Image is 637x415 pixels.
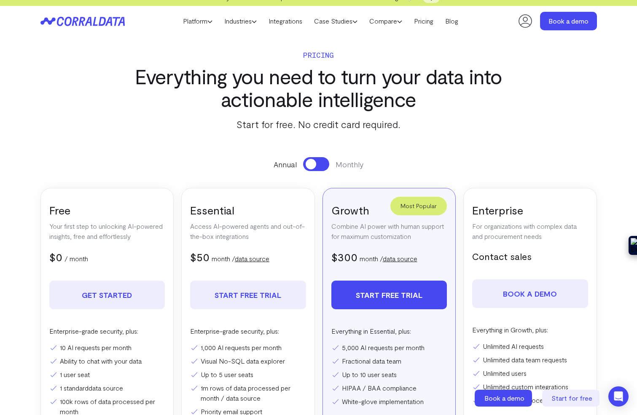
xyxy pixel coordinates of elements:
[408,15,439,27] a: Pricing
[190,250,210,263] span: $50
[190,281,306,309] a: Start free trial
[49,343,165,353] li: 10 AI requests per month
[472,325,588,335] p: Everything in Growth, plus:
[472,221,588,241] p: For organizations with complex data and procurement needs
[218,15,263,27] a: Industries
[336,159,363,170] span: Monthly
[542,390,601,407] a: Start for free
[331,281,447,309] a: Start free trial
[49,203,165,217] h3: Free
[551,394,592,402] span: Start for free
[49,250,62,263] span: $0
[331,383,447,393] li: HIPAA / BAA compliance
[540,12,597,30] a: Book a demo
[235,254,269,262] a: data source
[331,250,357,263] span: $300
[308,15,363,27] a: Case Studies
[49,369,165,380] li: 1 user seat
[383,254,417,262] a: data source
[274,159,297,170] span: Annual
[49,326,165,336] p: Enterprise-grade security, plus:
[472,250,588,262] h5: Contact sales
[390,197,447,215] div: Most Popular
[608,386,629,407] div: Open Intercom Messenger
[49,356,165,366] li: Ability to chat with your data
[472,355,588,365] li: Unlimited data team requests
[190,343,306,353] li: 1,000 AI requests per month
[190,203,306,217] h3: Essential
[89,384,123,392] a: data source
[65,254,88,264] p: / month
[472,368,588,378] li: Unlimited users
[177,15,218,27] a: Platform
[363,15,408,27] a: Compare
[475,390,534,407] a: Book a demo
[360,254,417,264] p: month /
[122,117,515,132] p: Start for free. No credit card required.
[331,221,447,241] p: Combine AI power with human support for maximum customization
[472,395,588,405] li: Unlimited data processing
[212,254,269,264] p: month /
[190,383,306,403] li: 1m rows of data processed per month / data source
[331,326,447,336] p: Everything in Essential, plus:
[190,326,306,336] p: Enterprise-grade security, plus:
[472,279,588,308] a: Book a demo
[331,396,447,407] li: White-glove implementation
[122,49,515,61] p: Pricing
[49,281,165,309] a: Get Started
[331,369,447,380] li: Up to 10 user seats
[484,394,524,402] span: Book a demo
[49,221,165,241] p: Your first step to unlocking AI-powered insights, free and effortlessly
[331,343,447,353] li: 5,000 AI requests per month
[472,203,588,217] h3: Enterprise
[472,382,588,392] li: Unlimited custom integrations
[190,356,306,366] li: Visual No-SQL data explorer
[331,203,447,217] h3: Growth
[49,383,165,393] li: 1 standard
[190,369,306,380] li: Up to 5 user seats
[122,65,515,110] h3: Everything you need to turn your data into actionable intelligence
[439,15,464,27] a: Blog
[190,221,306,241] p: Access AI-powered agents and out-of-the-box integrations
[472,341,588,351] li: Unlimited AI requests
[263,15,308,27] a: Integrations
[331,356,447,366] li: Fractional data team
